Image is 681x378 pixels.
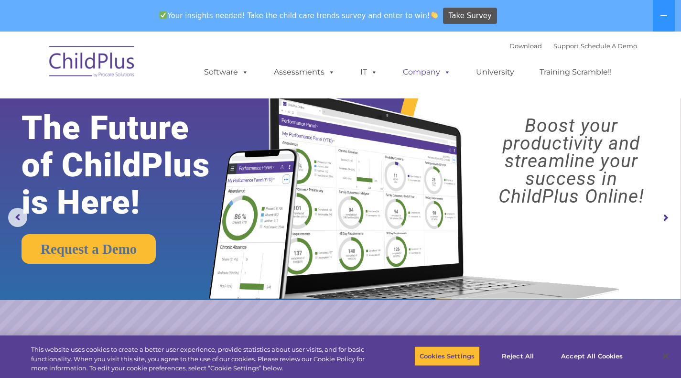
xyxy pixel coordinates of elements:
[195,63,258,82] a: Software
[414,346,480,366] button: Cookies Settings
[509,42,637,50] font: |
[22,109,239,221] rs-layer: The Future of ChildPlus is Here!
[133,102,173,109] span: Phone number
[431,11,438,19] img: 👏
[31,345,375,373] div: This website uses cookies to create a better user experience, provide statistics about user visit...
[449,8,492,24] span: Take Survey
[160,11,167,19] img: ✅
[509,42,542,50] a: Download
[556,346,628,366] button: Accept All Cookies
[553,42,579,50] a: Support
[530,63,621,82] a: Training Scramble!!
[488,346,548,366] button: Reject All
[133,63,162,70] span: Last name
[466,63,524,82] a: University
[351,63,387,82] a: IT
[22,234,156,264] a: Request a Demo
[655,346,676,367] button: Close
[443,8,497,24] a: Take Survey
[470,117,672,205] rs-layer: Boost your productivity and streamline your success in ChildPlus Online!
[44,39,140,87] img: ChildPlus by Procare Solutions
[156,6,442,25] span: Your insights needed! Take the child care trends survey and enter to win!
[393,63,460,82] a: Company
[581,42,637,50] a: Schedule A Demo
[264,63,345,82] a: Assessments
